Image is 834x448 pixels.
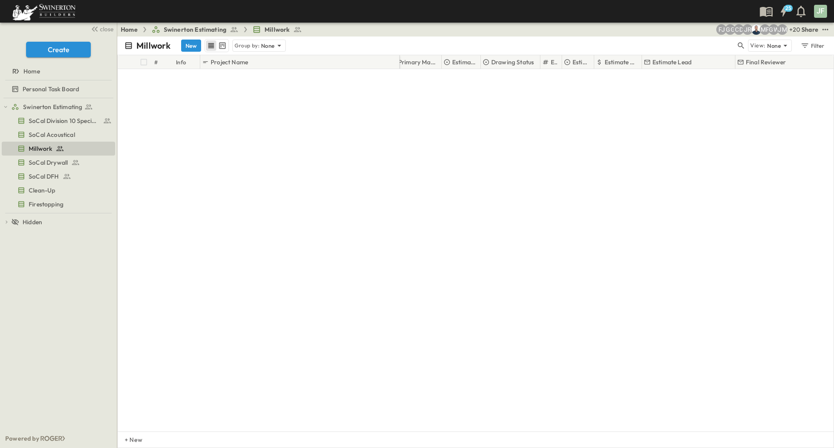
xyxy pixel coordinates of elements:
[152,25,238,34] a: Swinerton Estimating
[742,24,753,35] div: Joshua Russell (joshua.russell@swinerton.com)
[2,198,113,210] a: Firestopping
[125,435,130,444] p: + New
[87,23,115,35] button: close
[814,5,827,18] div: JF
[491,58,534,66] p: Drawing Status
[750,41,765,50] p: View:
[261,41,275,50] p: None
[777,24,788,35] div: Jonathan M. Hansen (johansen@swinerton.com)
[2,82,115,96] div: Personal Task Boardtest
[751,24,761,35] img: Brandon Norcutt (brandon.norcutt@swinerton.com)
[2,143,113,155] a: Millwork
[746,58,786,66] p: Final Reviewer
[760,24,770,35] div: Madison Pagdilao (madison.pagdilao@swinerton.com)
[652,58,692,66] p: Estimate Lead
[2,169,115,183] div: SoCal DFHtest
[801,25,818,34] div: Share
[716,24,727,35] div: Francisco J. Sanchez (frsanchez@swinerton.com)
[181,40,201,52] button: New
[605,58,637,66] p: Estimate Amount
[2,128,115,142] div: SoCal Acousticaltest
[23,103,82,111] span: Swinerton Estimating
[2,156,115,169] div: SoCal Drywalltest
[2,183,115,197] div: Clean-Uptest
[23,218,42,226] span: Hidden
[265,25,290,34] span: Millwork
[800,41,825,50] div: Filter
[11,101,113,113] a: Swinerton Estimating
[725,24,735,35] div: Gerrad Gerber (gerrad.gerber@swinerton.com)
[820,24,831,35] button: test
[164,25,226,34] span: Swinerton Estimating
[23,85,79,93] span: Personal Task Board
[152,55,174,69] div: #
[29,172,59,181] span: SoCal DFH
[211,58,248,66] p: Project Name
[775,3,792,19] button: 25
[2,170,113,183] a: SoCal DFH
[573,58,589,66] p: Estimate Type
[734,24,744,35] div: Christopher Detar (christopher.detar@swinerton.com)
[789,25,798,34] p: + 20
[29,144,52,153] span: Millwork
[452,58,476,66] p: Estimate Status
[768,24,779,35] div: GEORGIA WESLEY (georgia.wesley@swinerton.com)
[29,186,55,195] span: Clean-Up
[2,184,113,196] a: Clean-Up
[235,41,259,50] p: Group by:
[29,130,75,139] span: SoCal Acoustical
[206,40,216,51] button: row view
[121,25,138,34] a: Home
[398,58,437,66] p: Primary Market
[2,142,115,156] div: Millworktest
[29,158,68,167] span: SoCal Drywall
[205,39,229,52] div: table view
[174,55,200,69] div: Info
[121,25,307,34] nav: breadcrumbs
[10,2,77,20] img: 6c363589ada0b36f064d841b69d3a419a338230e66bb0a533688fa5cc3e9e735.png
[29,116,99,125] span: SoCal Division 10 Specialties
[767,41,781,50] p: None
[2,100,115,114] div: Swinerton Estimatingtest
[2,156,113,169] a: SoCal Drywall
[23,67,40,76] span: Home
[136,40,171,52] p: Millwork
[813,4,828,19] button: JF
[100,25,113,33] span: close
[26,42,91,57] button: Create
[2,115,113,127] a: SoCal Division 10 Specialties
[2,129,113,141] a: SoCal Acoustical
[154,50,158,74] div: #
[176,50,186,74] div: Info
[2,114,115,128] div: SoCal Division 10 Specialtiestest
[217,40,228,51] button: kanban view
[2,65,113,77] a: Home
[252,25,302,34] a: Millwork
[785,5,791,12] h6: 25
[551,58,557,66] p: Estimate Round
[29,200,63,209] span: Firestopping
[2,83,113,95] a: Personal Task Board
[797,40,827,52] button: Filter
[2,197,115,211] div: Firestoppingtest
